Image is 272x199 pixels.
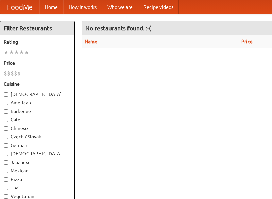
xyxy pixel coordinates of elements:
li: $ [17,70,21,77]
input: Czech / Slovak [4,135,8,139]
label: [DEMOGRAPHIC_DATA] [4,91,71,98]
input: Thai [4,186,8,190]
input: Mexican [4,169,8,173]
label: [DEMOGRAPHIC_DATA] [4,150,71,157]
li: $ [11,70,14,77]
label: Czech / Slovak [4,133,71,140]
label: Mexican [4,167,71,174]
input: German [4,143,8,148]
li: $ [14,70,17,77]
input: [DEMOGRAPHIC_DATA] [4,92,8,97]
li: ★ [4,49,9,56]
li: ★ [19,49,24,56]
h4: Filter Restaurants [0,21,74,35]
label: Pizza [4,176,71,183]
label: Cafe [4,116,71,123]
li: ★ [24,49,29,56]
li: $ [4,70,7,77]
label: German [4,142,71,149]
ng-pluralize: No restaurants found. :-( [85,25,151,31]
a: Who we are [102,0,138,14]
input: Japanese [4,160,8,165]
a: Name [85,39,97,44]
input: Vegetarian [4,194,8,199]
label: Japanese [4,159,71,166]
label: Thai [4,184,71,191]
a: FoodMe [0,0,39,14]
label: American [4,99,71,106]
input: American [4,101,8,105]
input: Cafe [4,118,8,122]
li: ★ [9,49,14,56]
label: Barbecue [4,108,71,115]
h5: Rating [4,38,71,45]
h5: Cuisine [4,81,71,87]
a: How it works [63,0,102,14]
input: [DEMOGRAPHIC_DATA] [4,152,8,156]
label: Chinese [4,125,71,132]
h5: Price [4,60,71,66]
input: Barbecue [4,109,8,114]
li: $ [7,70,11,77]
a: Recipe videos [138,0,179,14]
input: Pizza [4,177,8,182]
a: Price [241,39,253,44]
input: Chinese [4,126,8,131]
a: Home [39,0,63,14]
li: ★ [14,49,19,56]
